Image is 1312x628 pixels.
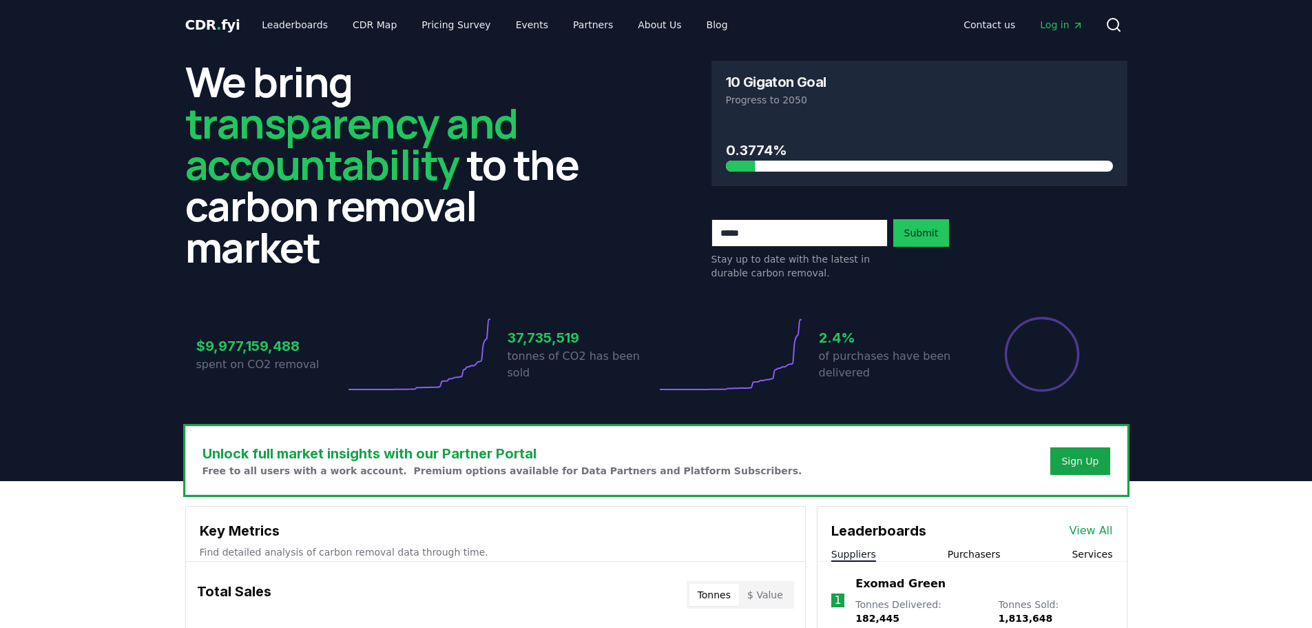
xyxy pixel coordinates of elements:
button: Sign Up [1050,447,1110,475]
a: Blog [696,12,739,37]
h3: Key Metrics [200,520,791,541]
button: Tonnes [689,584,739,606]
nav: Main [251,12,738,37]
a: Sign Up [1061,454,1098,468]
p: tonnes of CO2 has been sold [508,348,656,381]
span: transparency and accountability [185,94,518,192]
h3: Total Sales [197,581,271,609]
h3: Leaderboards [831,520,926,541]
a: Events [505,12,559,37]
button: Purchasers [948,547,1001,561]
a: About Us [627,12,692,37]
a: View All [1070,523,1113,539]
p: Find detailed analysis of carbon removal data through time. [200,545,791,559]
div: Percentage of sales delivered [1003,316,1081,393]
h2: We bring to the carbon removal market [185,61,601,267]
p: spent on CO2 removal [196,356,345,373]
button: Services [1072,547,1112,561]
h3: 2.4% [819,327,968,348]
a: CDR.fyi [185,15,240,34]
a: Contact us [952,12,1026,37]
h3: 37,735,519 [508,327,656,348]
p: 1 [834,592,841,609]
p: Stay up to date with the latest in durable carbon removal. [711,252,888,280]
a: Log in [1029,12,1094,37]
p: Progress to 2050 [726,93,1113,107]
h3: $9,977,159,488 [196,336,345,356]
h3: 10 Gigaton Goal [726,75,826,89]
span: CDR fyi [185,17,240,33]
a: CDR Map [342,12,408,37]
h3: Unlock full market insights with our Partner Portal [202,443,802,464]
a: Partners [562,12,624,37]
h3: 0.3774% [726,140,1113,161]
a: Pricing Survey [410,12,501,37]
button: Suppliers [831,547,876,561]
p: of purchases have been delivered [819,348,968,381]
a: Exomad Green [855,576,946,592]
nav: Main [952,12,1094,37]
span: Log in [1040,18,1083,32]
p: Tonnes Sold : [998,598,1112,625]
span: . [216,17,221,33]
span: 1,813,648 [998,613,1052,624]
p: Free to all users with a work account. Premium options available for Data Partners and Platform S... [202,464,802,478]
a: Leaderboards [251,12,339,37]
p: Tonnes Delivered : [855,598,984,625]
button: $ Value [739,584,791,606]
button: Submit [893,219,950,247]
span: 182,445 [855,613,899,624]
